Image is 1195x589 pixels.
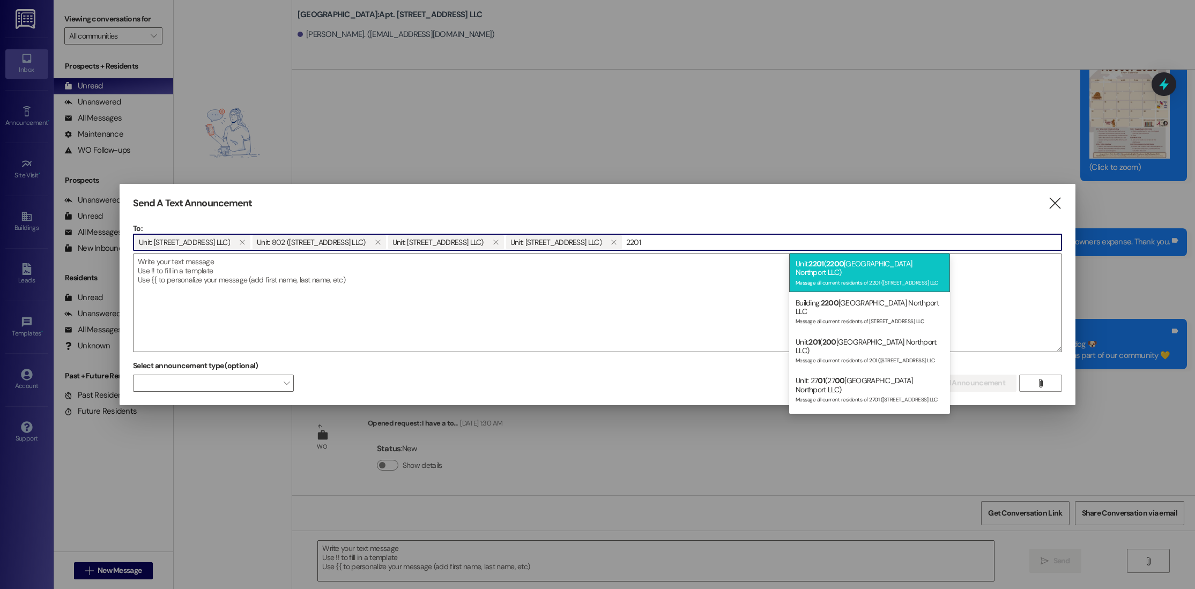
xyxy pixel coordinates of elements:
button: Unit: 1102 (1100 Beacon Place Northport LLC) [606,235,622,249]
span: Unit: 902 (900 Beacon Place Northport LLC) [139,235,230,249]
span: 01 [818,376,825,385]
i:  [1048,198,1062,209]
div: Unit: ( [GEOGRAPHIC_DATA] Northport LLC) [789,331,950,370]
span: 2200 [826,259,844,269]
button: Unit: 504 (500 Beacon Place Northport LLC) [488,235,504,249]
i:  [493,238,499,247]
span: Unit: 1102 (1100 Beacon Place Northport LLC) [510,235,602,249]
span: Send Announcement [934,377,1005,389]
i:  [239,238,245,247]
span: 201 [808,337,820,347]
span: 2201 [808,259,823,269]
span: 00 [835,376,845,385]
span: 200 [822,337,836,347]
div: Unit: ( [GEOGRAPHIC_DATA] Northport LLC) [789,253,950,292]
div: Message all current residents of 201 ([STREET_ADDRESS] LLC [796,355,944,364]
div: Unit: 5 ( [GEOGRAPHIC_DATA] Northport LLC) [789,409,950,448]
button: Unit: 802 (800 Beacon Place Northport LLC) [370,235,386,249]
span: 2200 [821,298,838,308]
input: Type to select the units, buildings, or communities you want to message. (e.g. 'Unit 1A', 'Buildi... [623,234,1062,250]
span: Unit: 802 (800 Beacon Place Northport LLC) [257,235,366,249]
i:  [611,238,617,247]
div: Message all current residents of 2201 ([STREET_ADDRESS] LLC [796,277,944,286]
i:  [1036,379,1044,387]
i:  [375,238,381,247]
p: To: [133,223,1062,234]
button: Unit: 902 (900 Beacon Place Northport LLC) [234,235,250,249]
div: Message all current residents of [STREET_ADDRESS] LLC [796,316,944,325]
label: Select announcement type (optional) [133,357,258,374]
span: Unit: 504 (500 Beacon Place Northport LLC) [392,235,484,249]
div: Unit: 27 (27 [GEOGRAPHIC_DATA] Northport LLC) [789,370,950,409]
div: Message all current residents of 2701 ([STREET_ADDRESS] LLC [796,394,944,403]
h3: Send A Text Announcement [133,197,252,210]
button: Send Announcement [923,375,1016,392]
div: Building: [GEOGRAPHIC_DATA] Northport LLC [789,292,950,331]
